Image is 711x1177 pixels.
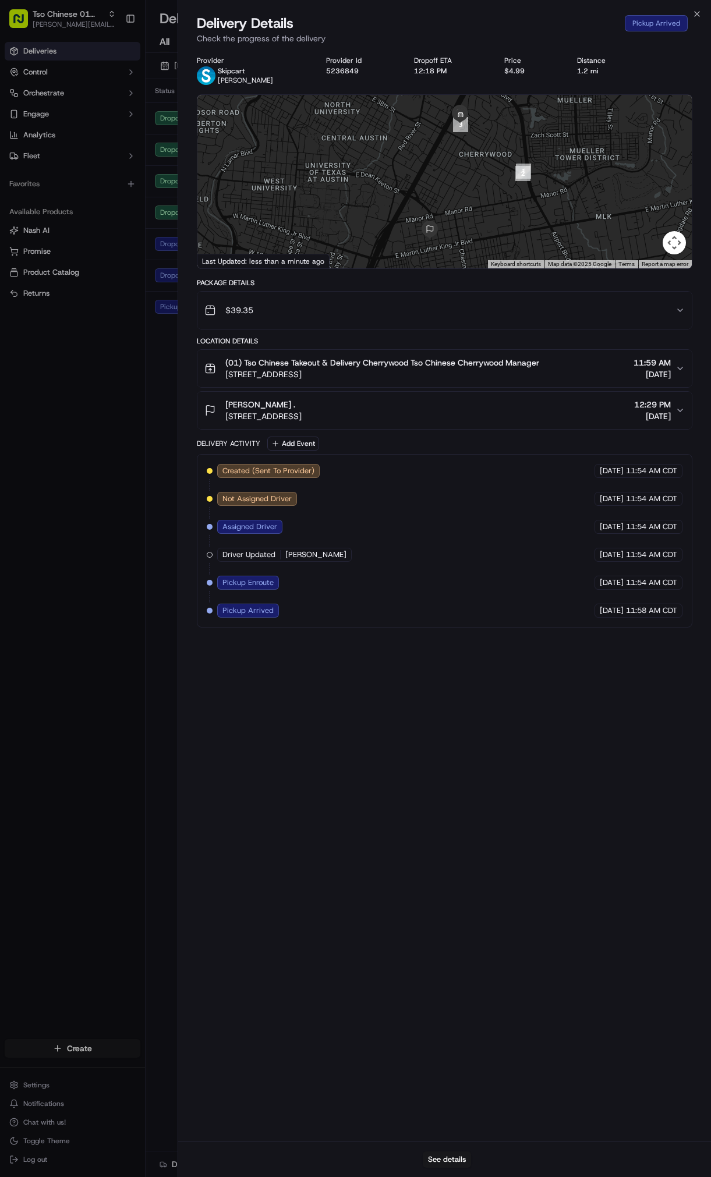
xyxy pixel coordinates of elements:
span: Map data ©2025 Google [548,261,611,267]
span: [DATE] [600,522,624,532]
div: Location Details [197,336,692,346]
input: Got a question? Start typing here... [30,75,210,87]
span: [DATE] [600,466,624,476]
span: Not Assigned Driver [222,494,292,504]
span: [PERSON_NAME] [218,76,273,85]
span: 11:54 AM CDT [626,577,677,588]
div: Price [504,56,558,65]
div: 1 [516,164,531,179]
span: Pickup Enroute [222,577,274,588]
img: 1736555255976-a54dd68f-1ca7-489b-9aae-adbdc363a1c4 [23,181,33,190]
span: [PERSON_NAME] [36,180,94,190]
span: Created (Sent To Provider) [222,466,314,476]
div: Last Updated: less than a minute ago [197,254,330,268]
span: [DATE] [634,368,671,380]
div: Provider Id [326,56,395,65]
span: [STREET_ADDRESS] [225,410,302,422]
span: [DATE] [600,549,624,560]
div: 2 [515,166,530,181]
span: 12:29 PM [634,399,671,410]
div: Dropoff ETA [414,56,486,65]
img: profile_skipcart_partner.png [197,66,215,85]
div: 📗 [12,261,21,271]
img: 1738778727109-b901c2ba-d612-49f7-a14d-d897ce62d23f [24,111,45,132]
a: Open this area in Google Maps (opens a new window) [200,253,239,268]
p: Welcome 👋 [12,47,212,65]
div: 12:18 PM [414,66,486,76]
div: Delivery Activity [197,439,260,448]
span: • [97,212,101,221]
button: Add Event [267,437,319,451]
span: [DATE] [103,212,127,221]
span: [STREET_ADDRESS] [225,368,539,380]
span: [DATE] [600,494,624,504]
span: [DATE] [600,577,624,588]
span: [PERSON_NAME] . [225,399,295,410]
button: Start new chat [198,115,212,129]
a: Powered byPylon [82,288,141,297]
div: 3 [453,117,468,132]
div: 1.2 mi [577,66,639,76]
span: Pickup Arrived [222,605,274,616]
a: Terms (opens in new tab) [618,261,635,267]
span: $39.35 [225,304,253,316]
span: Pylon [116,289,141,297]
button: $39.35 [197,292,692,329]
div: Provider [197,56,307,65]
span: Driver Updated [222,549,275,560]
a: 💻API Documentation [94,256,192,276]
button: Keyboard shortcuts [491,260,541,268]
span: • [97,180,101,190]
span: 11:58 AM CDT [626,605,677,616]
span: [DATE] [634,410,671,422]
button: 5236849 [326,66,359,76]
span: Knowledge Base [23,260,89,272]
span: 11:54 AM CDT [626,549,677,560]
div: Past conversations [12,151,78,161]
span: (01) Tso Chinese Takeout & Delivery Cherrywood Tso Chinese Cherrywood Manager [225,357,539,368]
span: Assigned Driver [222,522,277,532]
div: Distance [577,56,639,65]
button: (01) Tso Chinese Takeout & Delivery Cherrywood Tso Chinese Cherrywood Manager[STREET_ADDRESS]11:5... [197,350,692,387]
button: Map camera controls [663,231,686,254]
img: Google [200,253,239,268]
span: Delivery Details [197,14,293,33]
span: [PERSON_NAME] [36,212,94,221]
button: See all [181,149,212,163]
div: 💻 [98,261,108,271]
div: $4.99 [504,66,558,76]
div: We're available if you need us! [52,123,160,132]
span: 11:59 AM [634,357,671,368]
img: 1736555255976-a54dd68f-1ca7-489b-9aae-adbdc363a1c4 [23,212,33,222]
button: [PERSON_NAME] .[STREET_ADDRESS]12:29 PM[DATE] [197,392,692,429]
img: Brigitte Vinadas [12,201,30,219]
div: Package Details [197,278,692,288]
button: See details [423,1151,471,1168]
a: 📗Knowledge Base [7,256,94,276]
span: [DATE] [600,605,624,616]
div: Start new chat [52,111,191,123]
span: [PERSON_NAME] [285,549,346,560]
p: Check the progress of the delivery [197,33,692,44]
img: Nash [12,12,35,35]
span: [DATE] [103,180,127,190]
a: Report a map error [642,261,688,267]
p: Skipcart [218,66,273,76]
span: API Documentation [110,260,187,272]
img: 1736555255976-a54dd68f-1ca7-489b-9aae-adbdc363a1c4 [12,111,33,132]
span: 11:54 AM CDT [626,494,677,504]
span: 11:54 AM CDT [626,466,677,476]
img: Angelique Valdez [12,169,30,188]
span: 11:54 AM CDT [626,522,677,532]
